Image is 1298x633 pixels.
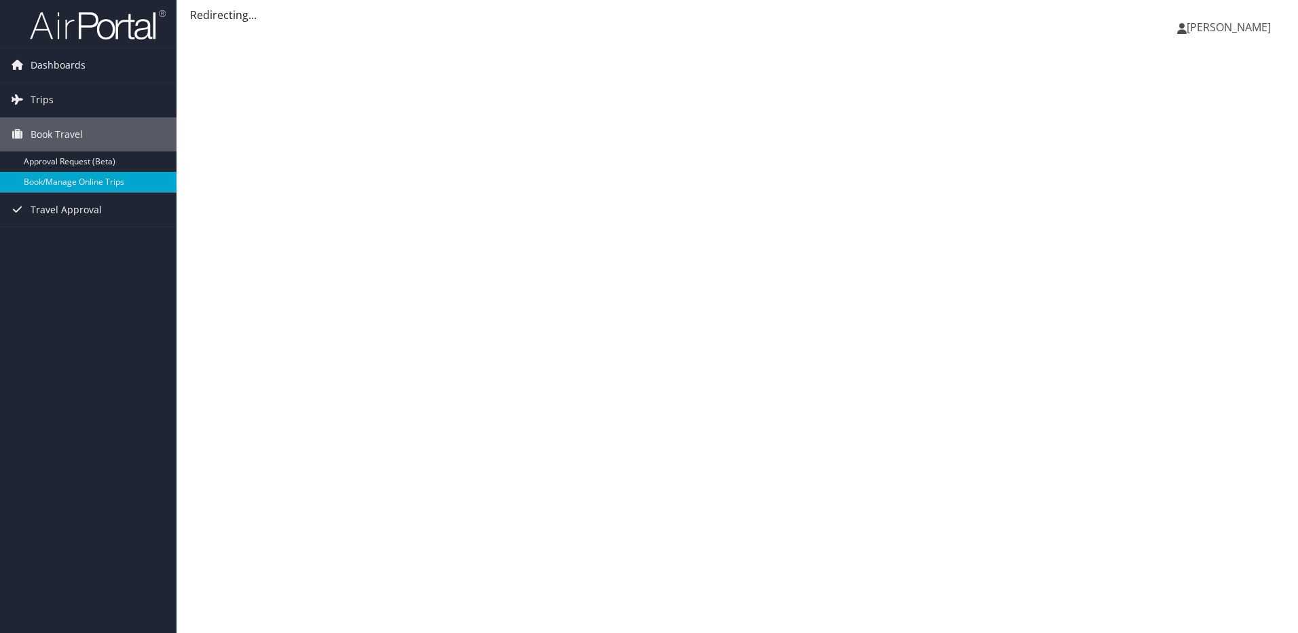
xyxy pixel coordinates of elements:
[1187,20,1271,35] span: [PERSON_NAME]
[190,7,1284,23] div: Redirecting...
[31,117,83,151] span: Book Travel
[31,83,54,117] span: Trips
[31,193,102,227] span: Travel Approval
[30,9,166,41] img: airportal-logo.png
[1177,7,1284,48] a: [PERSON_NAME]
[31,48,86,82] span: Dashboards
